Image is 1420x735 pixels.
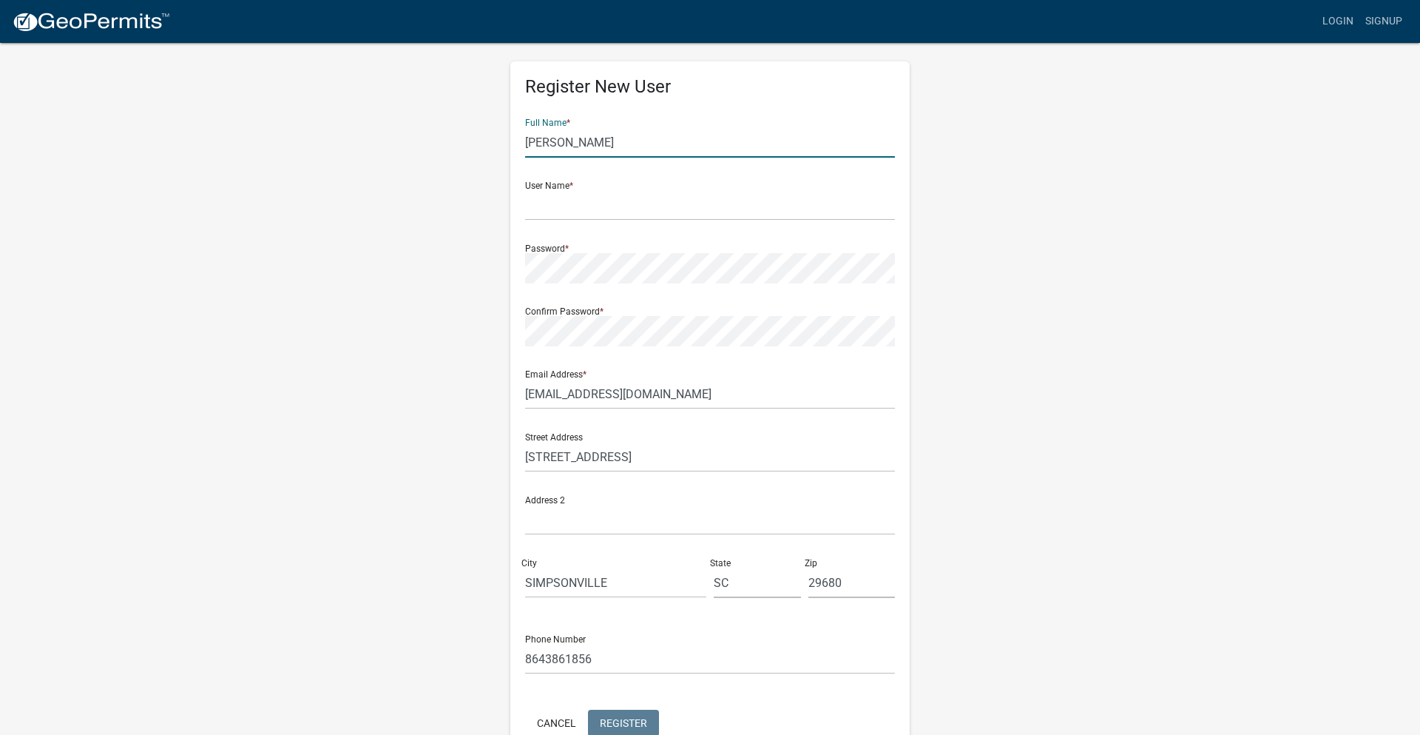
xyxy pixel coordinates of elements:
[600,716,647,728] span: Register
[525,76,895,98] h5: Register New User
[1316,7,1359,36] a: Login
[1359,7,1408,36] a: Signup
